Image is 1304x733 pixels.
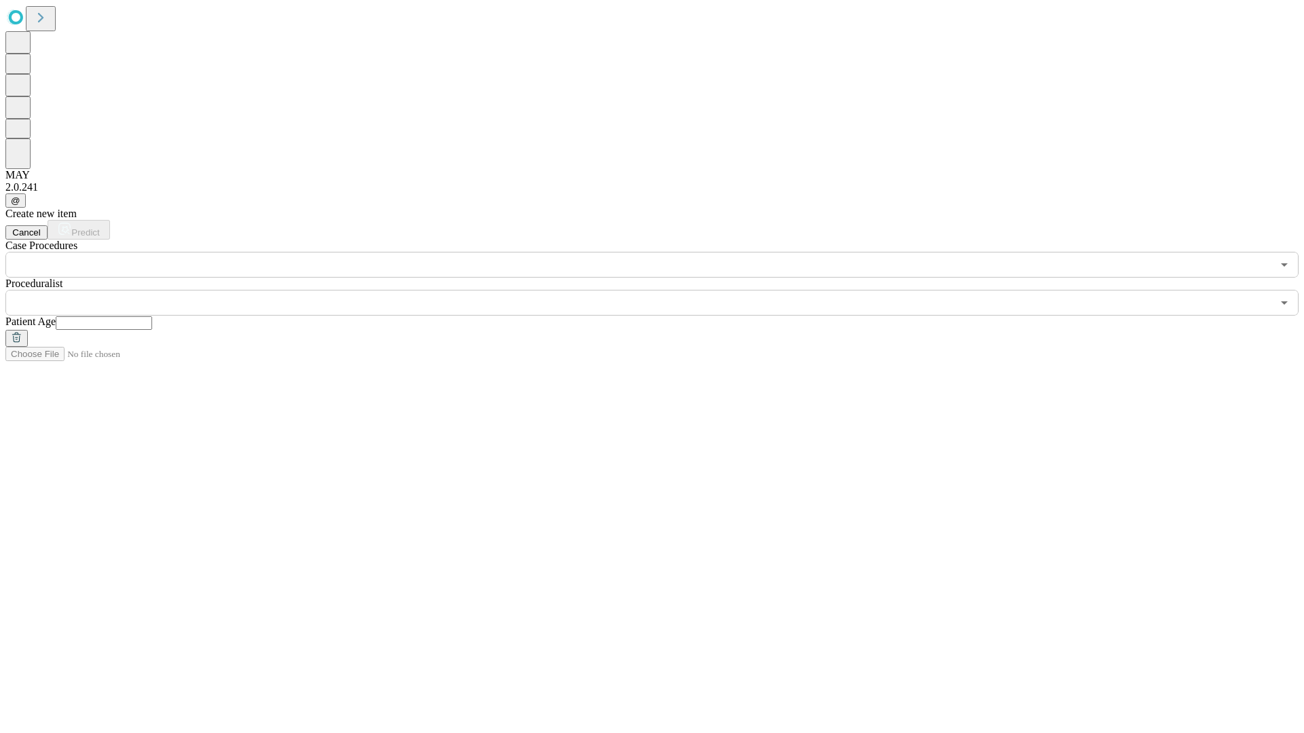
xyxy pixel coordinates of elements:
[5,240,77,251] span: Scheduled Procedure
[5,316,56,327] span: Patient Age
[48,220,110,240] button: Predict
[5,208,77,219] span: Create new item
[5,181,1299,193] div: 2.0.241
[5,278,62,289] span: Proceduralist
[12,227,41,238] span: Cancel
[11,195,20,206] span: @
[1275,255,1294,274] button: Open
[71,227,99,238] span: Predict
[5,169,1299,181] div: MAY
[5,225,48,240] button: Cancel
[5,193,26,208] button: @
[1275,293,1294,312] button: Open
